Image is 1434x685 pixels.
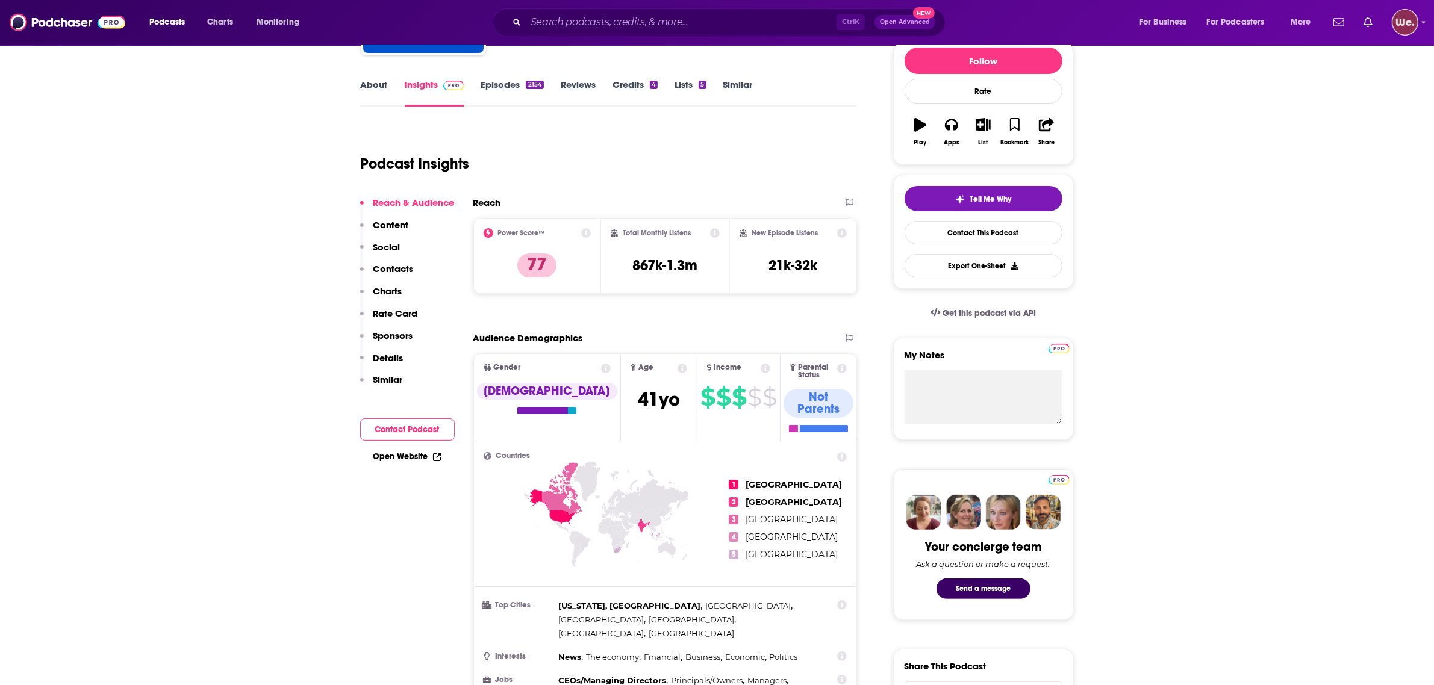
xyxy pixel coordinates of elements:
span: 3 [729,515,738,524]
p: Charts [373,285,402,297]
div: Apps [944,139,959,146]
span: , [559,599,703,613]
p: Details [373,352,404,364]
img: User Profile [1392,9,1418,36]
span: More [1291,14,1311,31]
span: [GEOGRAPHIC_DATA] [649,615,734,624]
img: Podchaser Pro [1049,475,1070,485]
h2: Power Score™ [498,229,545,237]
h3: Interests [484,652,554,660]
img: Jules Profile [986,495,1021,530]
label: My Notes [905,349,1062,370]
p: 77 [517,253,556,277]
button: Export One-Sheet [905,254,1062,277]
div: Search podcasts, credits, & more... [504,8,957,36]
a: Episodes2154 [481,79,543,107]
span: $ [732,388,746,407]
span: , [725,650,767,664]
span: [GEOGRAPHIC_DATA] [746,514,838,525]
a: Reviews [561,79,596,107]
span: [GEOGRAPHIC_DATA] [746,479,842,490]
span: , [559,613,646,627]
span: Income [714,364,742,371]
p: Social [373,241,401,253]
a: Lists5 [675,79,706,107]
button: Social [360,241,401,264]
button: open menu [248,13,315,32]
span: $ [762,388,776,407]
span: 4 [729,532,738,542]
div: Not Parents [784,389,854,418]
button: Similar [360,374,403,396]
a: InsightsPodchaser Pro [405,79,464,107]
a: Show notifications dropdown [1329,12,1349,33]
p: Sponsors [373,330,413,341]
a: Podchaser - Follow, Share and Rate Podcasts [10,11,125,34]
p: Content [373,219,409,231]
button: Play [905,110,936,153]
span: Politics [769,652,797,662]
h2: Reach [473,197,501,208]
button: Charts [360,285,402,308]
button: tell me why sparkleTell Me Why [905,186,1062,211]
span: 1 [729,480,738,489]
span: $ [700,388,715,407]
span: News [559,652,582,662]
span: Business [685,652,720,662]
div: Rate [905,79,1062,104]
h2: New Episode Listens [752,229,818,237]
span: Podcasts [149,14,185,31]
span: [GEOGRAPHIC_DATA] [559,628,644,638]
img: Jon Profile [1026,495,1061,530]
button: Share [1030,110,1062,153]
span: 5 [729,550,738,559]
p: Similar [373,374,403,385]
div: 4 [650,81,658,89]
span: Monitoring [257,14,299,31]
span: , [644,650,682,664]
button: Details [360,352,404,374]
a: Charts [199,13,240,32]
button: open menu [1282,13,1326,32]
span: New [913,7,935,19]
h3: 867k-1.3m [632,256,697,274]
button: Sponsors [360,330,413,352]
div: Ask a question or make a request. [917,559,1050,569]
a: Contact This Podcast [905,221,1062,244]
a: Get this podcast via API [921,299,1046,328]
span: Age [638,364,653,371]
p: Reach & Audience [373,197,455,208]
p: Rate Card [373,308,418,319]
span: Tell Me Why [970,194,1011,204]
button: Content [360,219,409,241]
button: open menu [1131,13,1202,32]
span: [GEOGRAPHIC_DATA] [559,615,644,624]
span: , [559,627,646,640]
input: Search podcasts, credits, & more... [526,13,837,32]
span: Financial [644,652,681,662]
span: , [586,650,641,664]
a: Similar [723,79,753,107]
button: Apps [936,110,967,153]
span: Gender [494,364,521,371]
span: , [559,650,584,664]
img: Podchaser Pro [443,81,464,90]
span: Open Advanced [880,19,930,25]
span: [GEOGRAPHIC_DATA] [705,601,791,610]
a: Credits4 [613,79,658,107]
a: About [361,79,388,107]
img: Podchaser Pro [1049,344,1070,353]
span: Economic [725,652,765,662]
span: The economy [586,652,639,662]
div: Bookmark [1000,139,1029,146]
button: open menu [141,13,201,32]
h3: 21k-32k [769,256,818,274]
div: 2154 [526,81,543,89]
a: Pro website [1049,473,1070,485]
a: Open Website [373,451,441,462]
span: Managers [747,675,787,685]
button: Send a message [937,578,1030,599]
div: Your concierge team [925,539,1041,554]
h3: Jobs [484,676,554,684]
span: [US_STATE], [GEOGRAPHIC_DATA] [559,601,701,610]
